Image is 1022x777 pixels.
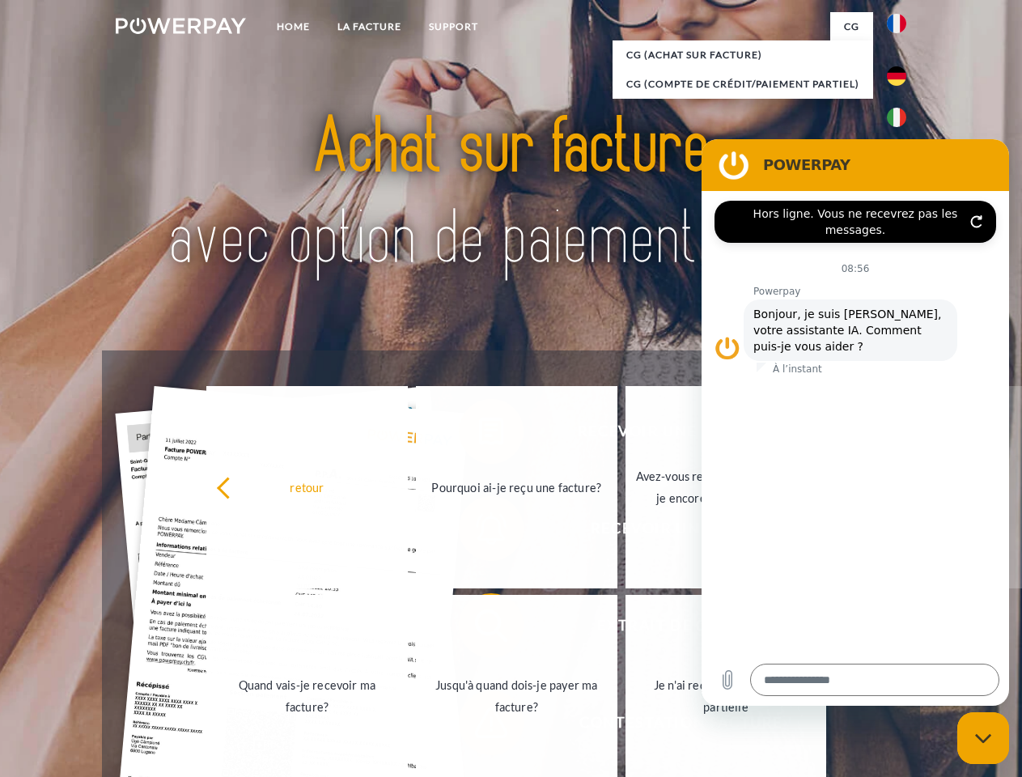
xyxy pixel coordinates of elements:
[830,12,873,41] a: CG
[263,12,324,41] a: Home
[613,40,873,70] a: CG (achat sur facture)
[426,476,608,498] div: Pourquoi ai-je reçu une facture?
[426,674,608,718] div: Jusqu'à quand dois-je payer ma facture?
[625,386,827,588] a: Avez-vous reçu mes paiements, ai-je encore un solde ouvert?
[635,465,817,509] div: Avez-vous reçu mes paiements, ai-je encore un solde ouvert?
[613,70,873,99] a: CG (Compte de crédit/paiement partiel)
[635,674,817,718] div: Je n'ai reçu qu'une livraison partielle
[116,18,246,34] img: logo-powerpay-white.svg
[216,674,398,718] div: Quand vais-je recevoir ma facture?
[702,139,1009,706] iframe: Fenêtre de messagerie
[887,66,906,86] img: de
[887,108,906,127] img: it
[887,14,906,33] img: fr
[324,12,415,41] a: LA FACTURE
[155,78,867,310] img: title-powerpay_fr.svg
[216,476,398,498] div: retour
[957,712,1009,764] iframe: Bouton de lancement de la fenêtre de messagerie, conversation en cours
[415,12,492,41] a: Support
